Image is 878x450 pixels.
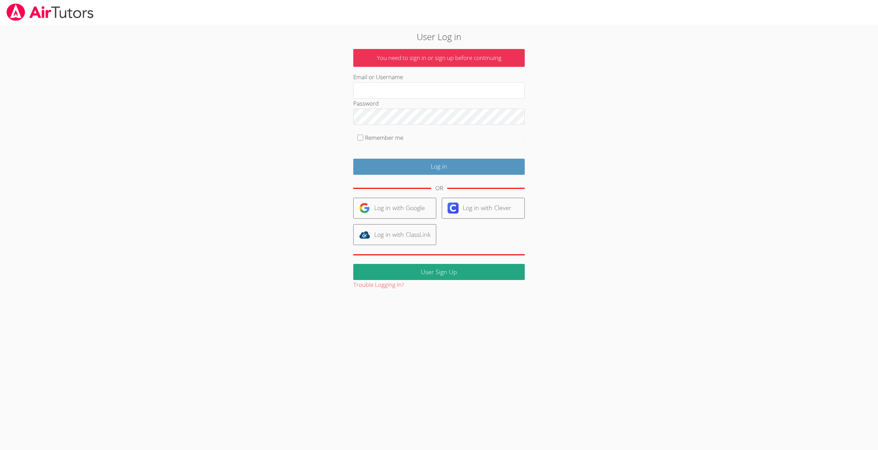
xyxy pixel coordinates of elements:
[353,280,404,290] button: Trouble Logging In?
[353,264,525,280] a: User Sign Up
[353,99,379,107] label: Password
[442,198,525,219] a: Log in with Clever
[353,159,525,175] input: Log in
[202,30,676,43] h2: User Log in
[365,134,403,142] label: Remember me
[359,203,370,214] img: google-logo-50288ca7cdecda66e5e0955fdab243c47b7ad437acaf1139b6f446037453330a.svg
[6,3,94,21] img: airtutors_banner-c4298cdbf04f3fff15de1276eac7730deb9818008684d7c2e4769d2f7ddbe033.png
[448,203,459,214] img: clever-logo-6eab21bc6e7a338710f1a6ff85c0baf02591cd810cc4098c63d3a4b26e2feb20.svg
[353,49,525,67] p: You need to sign in or sign up before continuing
[359,229,370,240] img: classlink-logo-d6bb404cc1216ec64c9a2012d9dc4662098be43eaf13dc465df04b49fa7ab582.svg
[353,73,403,81] label: Email or Username
[353,224,436,245] a: Log in with ClassLink
[435,183,443,193] div: OR
[353,198,436,219] a: Log in with Google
